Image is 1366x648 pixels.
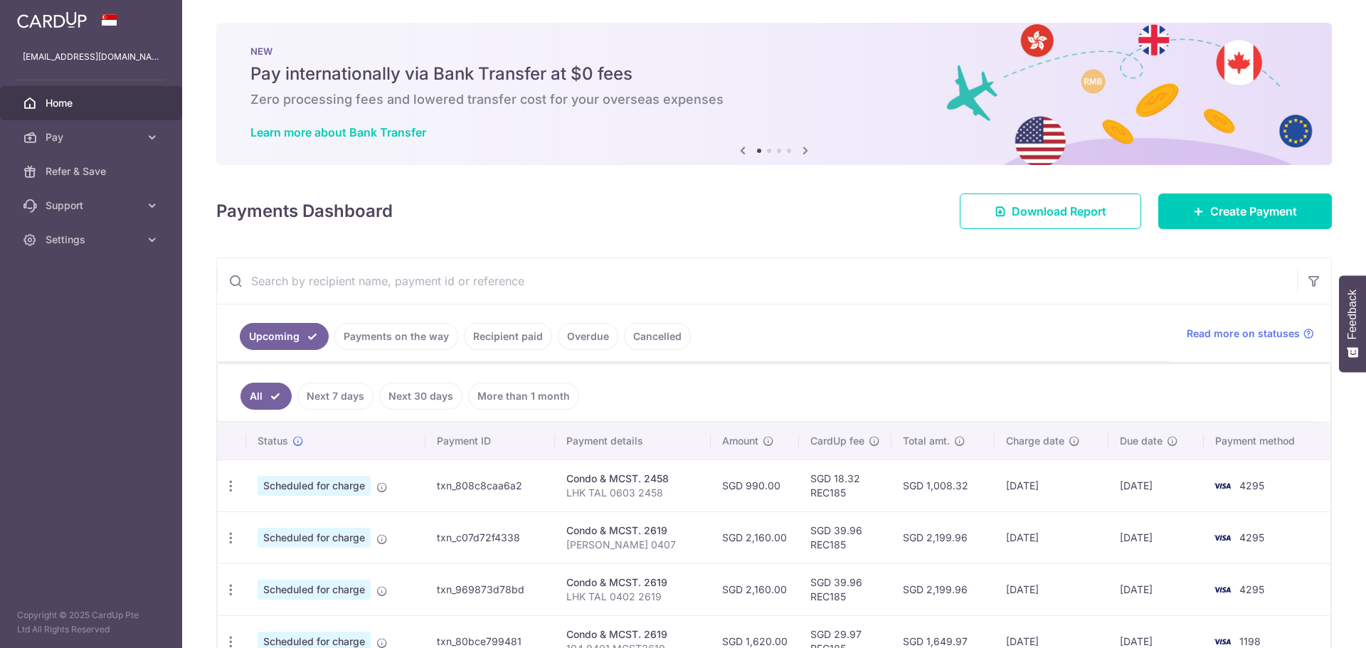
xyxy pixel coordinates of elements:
span: Create Payment [1210,203,1297,220]
span: Home [46,96,139,110]
a: More than 1 month [468,383,579,410]
td: [DATE] [1108,511,1204,563]
input: Search by recipient name, payment id or reference [217,258,1297,304]
th: Payment method [1204,423,1330,460]
span: Status [258,434,288,448]
p: LHK TAL 0402 2619 [566,590,699,604]
td: SGD 2,160.00 [711,511,799,563]
img: Bank Card [1208,477,1237,494]
span: 1198 [1239,635,1261,647]
img: Bank transfer banner [216,23,1332,165]
span: Read more on statuses [1187,326,1300,341]
div: Condo & MCST. 2619 [566,524,699,538]
span: Scheduled for charge [258,528,371,548]
a: Create Payment [1158,193,1332,229]
td: SGD 39.96 REC185 [799,563,891,615]
a: Recipient paid [464,323,552,350]
a: Next 30 days [379,383,462,410]
button: Feedback - Show survey [1339,275,1366,372]
span: 4295 [1239,479,1264,492]
td: [DATE] [1108,460,1204,511]
span: Support [46,198,139,213]
td: [DATE] [995,563,1108,615]
td: txn_c07d72f4338 [425,511,555,563]
a: Download Report [960,193,1141,229]
span: Total amt. [903,434,950,448]
a: Payments on the way [334,323,458,350]
span: Charge date [1006,434,1064,448]
span: 4295 [1239,531,1264,543]
td: txn_808c8caa6a2 [425,460,555,511]
span: Refer & Save [46,164,139,179]
img: Bank Card [1208,581,1237,598]
span: Scheduled for charge [258,580,371,600]
span: 4295 [1239,583,1264,595]
span: Pay [46,130,139,144]
a: Learn more about Bank Transfer [250,125,426,139]
span: Settings [46,233,139,247]
th: Payment details [555,423,710,460]
a: All [240,383,292,410]
p: [PERSON_NAME] 0407 [566,538,699,552]
a: Next 7 days [297,383,374,410]
p: LHK TAL 0603 2458 [566,486,699,500]
td: [DATE] [995,460,1108,511]
td: SGD 2,199.96 [891,511,995,563]
a: Cancelled [624,323,691,350]
span: Download Report [1012,203,1106,220]
th: Payment ID [425,423,555,460]
img: Bank Card [1208,529,1237,546]
h4: Payments Dashboard [216,198,393,224]
td: SGD 39.96 REC185 [799,511,891,563]
td: SGD 1,008.32 [891,460,995,511]
h6: Zero processing fees and lowered transfer cost for your overseas expenses [250,91,1298,108]
p: NEW [250,46,1298,57]
div: Condo & MCST. 2458 [566,472,699,486]
img: CardUp [17,11,87,28]
td: [DATE] [1108,563,1204,615]
h5: Pay internationally via Bank Transfer at $0 fees [250,63,1298,85]
p: [EMAIL_ADDRESS][DOMAIN_NAME] [23,50,159,64]
div: Condo & MCST. 2619 [566,627,699,642]
a: Read more on statuses [1187,326,1314,341]
td: SGD 2,160.00 [711,563,799,615]
span: Due date [1120,434,1163,448]
td: txn_969873d78bd [425,563,555,615]
a: Overdue [558,323,618,350]
td: SGD 2,199.96 [891,563,995,615]
span: Feedback [1346,290,1359,339]
td: SGD 18.32 REC185 [799,460,891,511]
td: SGD 990.00 [711,460,799,511]
span: Scheduled for charge [258,476,371,496]
a: Upcoming [240,323,329,350]
span: CardUp fee [810,434,864,448]
span: Amount [722,434,758,448]
td: [DATE] [995,511,1108,563]
div: Condo & MCST. 2619 [566,575,699,590]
